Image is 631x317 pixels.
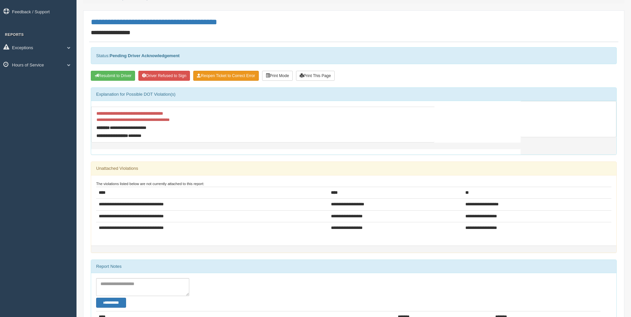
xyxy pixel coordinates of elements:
[96,298,126,308] button: Change Filter Options
[91,88,616,101] div: Explanation for Possible DOT Violation(s)
[109,53,179,58] strong: Pending Driver Acknowledgement
[138,71,190,81] button: Driver Refused to Sign
[91,71,135,81] button: Resubmit To Driver
[262,71,293,81] button: Print Mode
[91,47,617,64] div: Status:
[193,71,259,81] button: Reopen Ticket
[91,162,616,175] div: Unattached Violations
[296,71,335,81] button: Print This Page
[91,260,616,273] div: Report Notes
[96,182,204,186] small: The violations listed below are not currently attached to this report:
